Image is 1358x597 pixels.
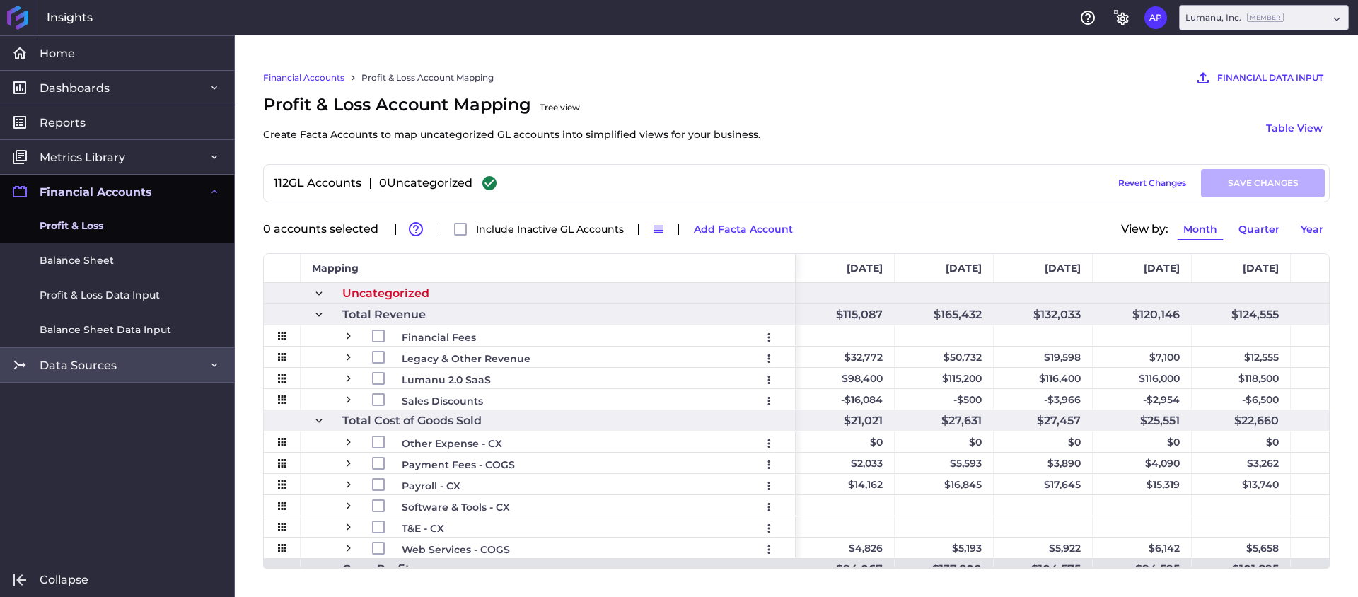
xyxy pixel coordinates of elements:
div: $5,922 [994,538,1093,558]
div: $5,593 [895,453,994,473]
div: $6,142 [1093,538,1192,558]
div: $94,067 [796,559,895,579]
div: Press SPACE to select this row. [264,368,796,389]
div: $118,500 [1192,368,1291,388]
div: 0 Uncategorized [379,178,472,189]
div: $15,319 [1093,474,1192,494]
div: -$16,084 [796,389,895,410]
div: $3,890 [994,453,1093,473]
div: $5,193 [895,538,994,558]
a: Profit & Loss Account Mapping [361,71,494,84]
span: Mapping [312,262,359,274]
span: [DATE] [847,262,883,274]
div: Press SPACE to select this row. [264,347,796,368]
span: Software & Tools - CX [402,497,510,517]
div: $13,740 [1192,474,1291,494]
span: Profit & Loss Data Input [40,288,160,303]
button: User Menu [758,369,780,391]
span: Uncategorized [342,284,429,303]
div: 112 GL Accounts [268,178,361,189]
div: $124,555 [1192,304,1291,325]
button: Revert Changes [1112,169,1192,197]
span: Profit & Loss [40,219,103,233]
div: $0 [796,431,895,452]
span: Other Expense - CX [402,434,502,453]
div: $115,087 [796,304,895,325]
span: Total Cost of Goods Sold [342,411,482,431]
div: Press SPACE to select this row. [264,325,796,347]
button: Year [1294,218,1330,240]
div: $0 [895,431,994,452]
span: Lumanu 2.0 SaaS [402,370,491,390]
div: $94,595 [1093,559,1192,579]
span: Balance Sheet [40,253,114,268]
div: Press SPACE to select this row. [264,431,796,453]
div: $17,645 [994,474,1093,494]
span: Include Inactive GL Accounts [476,224,624,234]
p: Create Facta Accounts to map uncategorized GL accounts into simplified views for your business. [263,126,760,143]
div: $115,200 [895,368,994,388]
span: [DATE] [1045,262,1081,274]
button: Help [1076,6,1099,29]
div: $132,033 [994,304,1093,325]
div: $14,162 [796,474,895,494]
button: User Menu [758,453,780,476]
span: [DATE] [1144,262,1180,274]
span: Payroll - CX [402,476,460,496]
div: $50,732 [895,347,994,367]
button: User Menu [758,496,780,518]
div: $165,432 [895,304,994,325]
div: $5,658 [1192,538,1291,558]
span: [DATE] [1243,262,1279,274]
div: $2,033 [796,453,895,473]
button: User Menu [758,432,780,455]
button: Quarter [1232,218,1286,240]
span: View by: [1121,224,1168,235]
button: Month [1177,218,1224,240]
span: Legacy & Other Revenue [402,349,530,369]
div: Press SPACE to select this row. [264,538,796,559]
div: $4,826 [796,538,895,558]
button: User Menu [758,517,780,540]
div: $98,400 [796,368,895,388]
span: Metrics Library [40,150,125,165]
span: T&E - CX [402,518,444,538]
div: $21,021 [796,410,895,431]
button: Add Facta Account [687,218,799,240]
div: $137,800 [895,559,994,579]
span: Balance Sheet Data Input [40,323,171,337]
div: -$500 [895,389,994,410]
button: FINANCIAL DATA INPUT [1188,64,1330,92]
span: [DATE] [946,262,982,274]
div: $32,772 [796,347,895,367]
button: User Menu [758,326,780,349]
span: Sales Discounts [402,391,483,411]
span: Total Revenue [342,305,426,325]
div: Dropdown select [1179,5,1349,30]
div: Press SPACE to select this row. [264,516,796,538]
div: $0 [994,431,1093,452]
div: Press SPACE to select this row. [264,495,796,516]
div: -$2,954 [1093,389,1192,410]
div: Press SPACE to select this row. [264,453,796,474]
div: $0 [1192,431,1291,452]
span: Data Sources [40,358,117,373]
button: User Menu [1144,6,1167,29]
div: -$6,500 [1192,389,1291,410]
button: User Menu [758,475,780,497]
div: $27,631 [895,410,994,431]
div: -$3,966 [994,389,1093,410]
a: Financial Accounts [263,71,344,84]
div: 0 accounts selected [263,224,387,235]
span: Profit & Loss Account Mapping [263,92,760,143]
span: Dashboards [40,81,110,95]
ins: Tree view [540,102,580,112]
div: Press SPACE to select this row. [264,474,796,495]
button: User Menu [758,347,780,370]
span: Payment Fees - COGS [402,455,515,475]
ins: Member [1247,13,1284,22]
div: Lumanu, Inc. [1185,11,1284,24]
div: $4,090 [1093,453,1192,473]
span: Web Services - COGS [402,540,510,560]
span: Reports [40,115,86,130]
